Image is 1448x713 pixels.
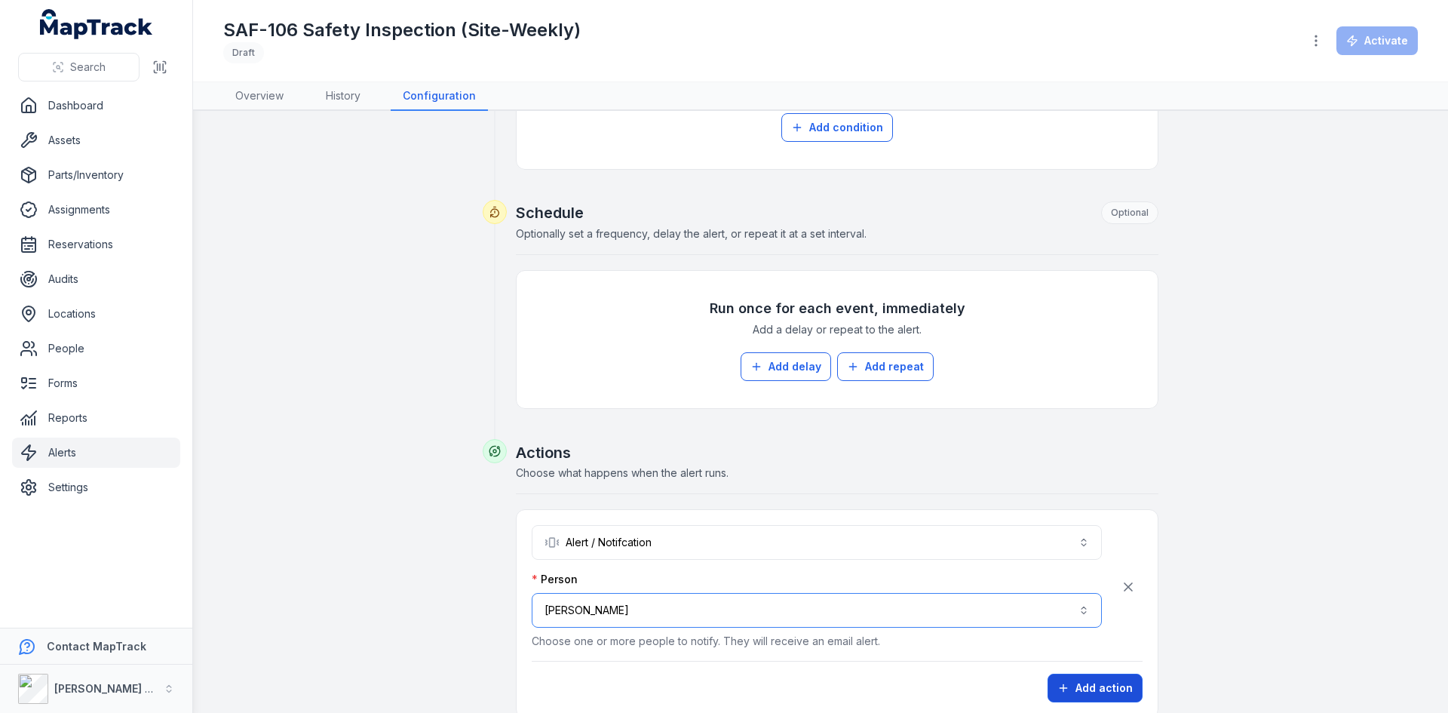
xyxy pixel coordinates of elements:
[516,442,1158,463] h2: Actions
[18,53,140,81] button: Search
[54,682,178,695] strong: [PERSON_NAME] Group
[12,403,180,433] a: Reports
[516,466,729,479] span: Choose what happens when the alert runs.
[516,201,1158,224] h2: Schedule
[70,60,106,75] span: Search
[40,9,153,39] a: MapTrack
[47,640,146,653] strong: Contact MapTrack
[314,82,373,111] a: History
[532,634,1102,649] p: Choose one or more people to notify. They will receive an email alert.
[12,299,180,329] a: Locations
[12,472,180,502] a: Settings
[12,438,180,468] a: Alerts
[1048,674,1143,702] button: Add action
[12,160,180,190] a: Parts/Inventory
[837,352,934,381] button: Add repeat
[12,264,180,294] a: Audits
[223,82,296,111] a: Overview
[223,18,581,42] h1: SAF-106 Safety Inspection (Site-Weekly)
[532,593,1102,628] button: [PERSON_NAME]
[12,91,180,121] a: Dashboard
[12,125,180,155] a: Assets
[532,572,578,587] label: Person
[12,368,180,398] a: Forms
[12,229,180,260] a: Reservations
[710,298,965,319] h3: Run once for each event, immediately
[532,525,1102,560] button: Alert / Notifcation
[741,352,831,381] button: Add delay
[12,333,180,364] a: People
[223,42,264,63] div: Draft
[391,82,488,111] a: Configuration
[1101,201,1158,224] div: Optional
[781,113,893,142] button: Add condition
[12,195,180,225] a: Assignments
[516,227,867,240] span: Optionally set a frequency, delay the alert, or repeat it at a set interval.
[753,322,922,337] span: Add a delay or repeat to the alert.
